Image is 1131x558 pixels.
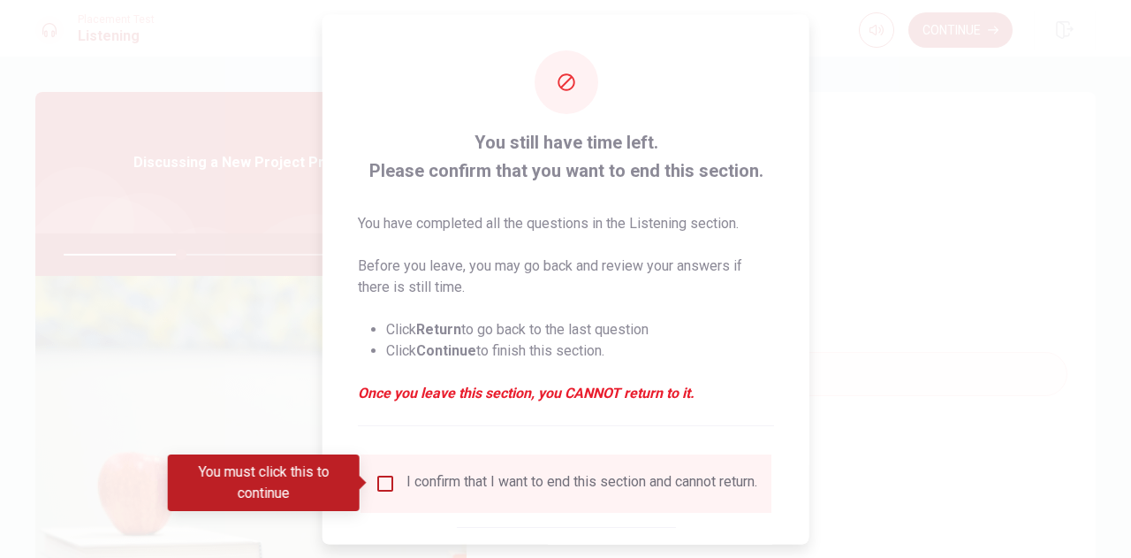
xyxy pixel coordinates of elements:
[416,320,461,337] strong: Return
[406,472,757,493] div: I confirm that I want to end this section and cannot return.
[358,255,774,297] p: Before you leave, you may go back and review your answers if there is still time.
[386,318,774,340] li: Click to go back to the last question
[168,455,360,511] div: You must click this to continue
[416,341,476,358] strong: Continue
[375,472,396,493] span: You must click this to continue
[358,212,774,233] p: You have completed all the questions in the Listening section.
[358,127,774,184] span: You still have time left. Please confirm that you want to end this section.
[358,382,774,403] em: Once you leave this section, you CANNOT return to it.
[386,340,774,361] li: Click to finish this section.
